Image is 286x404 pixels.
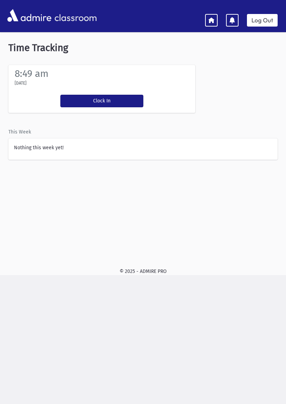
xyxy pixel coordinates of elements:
[53,6,97,25] span: classroom
[6,7,53,23] img: AdmirePro
[14,144,63,151] label: Nothing this week yet!
[15,68,48,79] label: 8:49 am
[247,14,278,27] a: Log Out
[60,95,143,107] button: Clock In
[6,268,280,275] div: © 2025 - ADMIRE PRO
[15,80,27,86] label: [DATE]
[8,128,31,136] label: This Week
